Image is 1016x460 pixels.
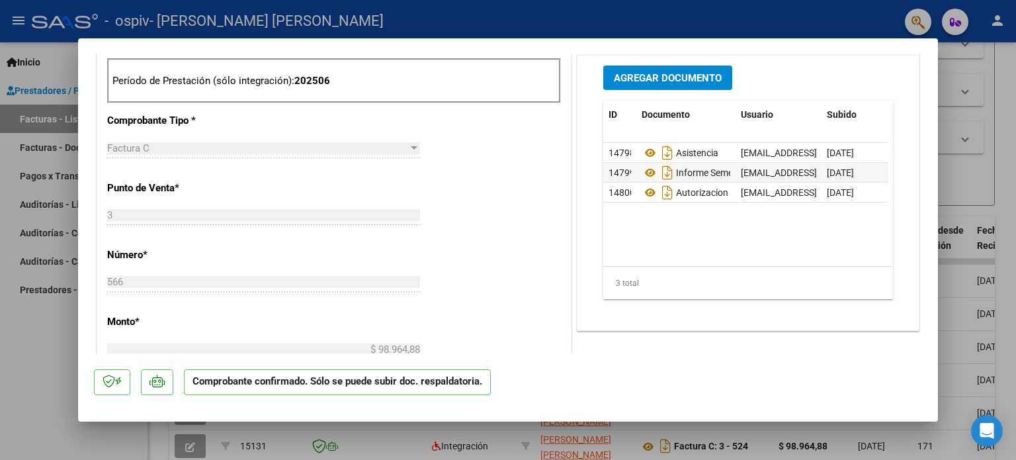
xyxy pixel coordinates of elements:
[827,148,854,158] span: [DATE]
[294,75,330,87] strong: 202506
[107,142,149,154] span: Factura C
[642,148,718,158] span: Asistencia
[107,248,243,263] p: Número
[603,267,893,300] div: 3 total
[642,167,751,178] span: Informe Semestral
[659,162,676,183] i: Descargar documento
[642,109,690,120] span: Documento
[827,109,857,120] span: Subido
[107,314,243,330] p: Monto
[659,182,676,203] i: Descargar documento
[642,187,728,198] span: Autorizacion
[609,148,635,158] span: 14798
[822,101,888,129] datatable-header-cell: Subido
[888,101,954,129] datatable-header-cell: Acción
[112,73,556,89] p: Período de Prestación (sólo integración):
[107,113,243,128] p: Comprobante Tipo *
[614,72,722,84] span: Agregar Documento
[609,167,635,178] span: 14799
[609,187,635,198] span: 14800
[577,56,919,330] div: DOCUMENTACIÓN RESPALDATORIA
[827,167,854,178] span: [DATE]
[741,109,773,120] span: Usuario
[603,101,636,129] datatable-header-cell: ID
[107,181,243,196] p: Punto de Venta
[827,187,854,198] span: [DATE]
[609,109,617,120] span: ID
[736,101,822,129] datatable-header-cell: Usuario
[603,66,732,90] button: Agregar Documento
[184,369,491,395] p: Comprobante confirmado. Sólo se puede subir doc. respaldatoria.
[636,101,736,129] datatable-header-cell: Documento
[971,415,1003,447] div: Open Intercom Messenger
[659,142,676,163] i: Descargar documento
